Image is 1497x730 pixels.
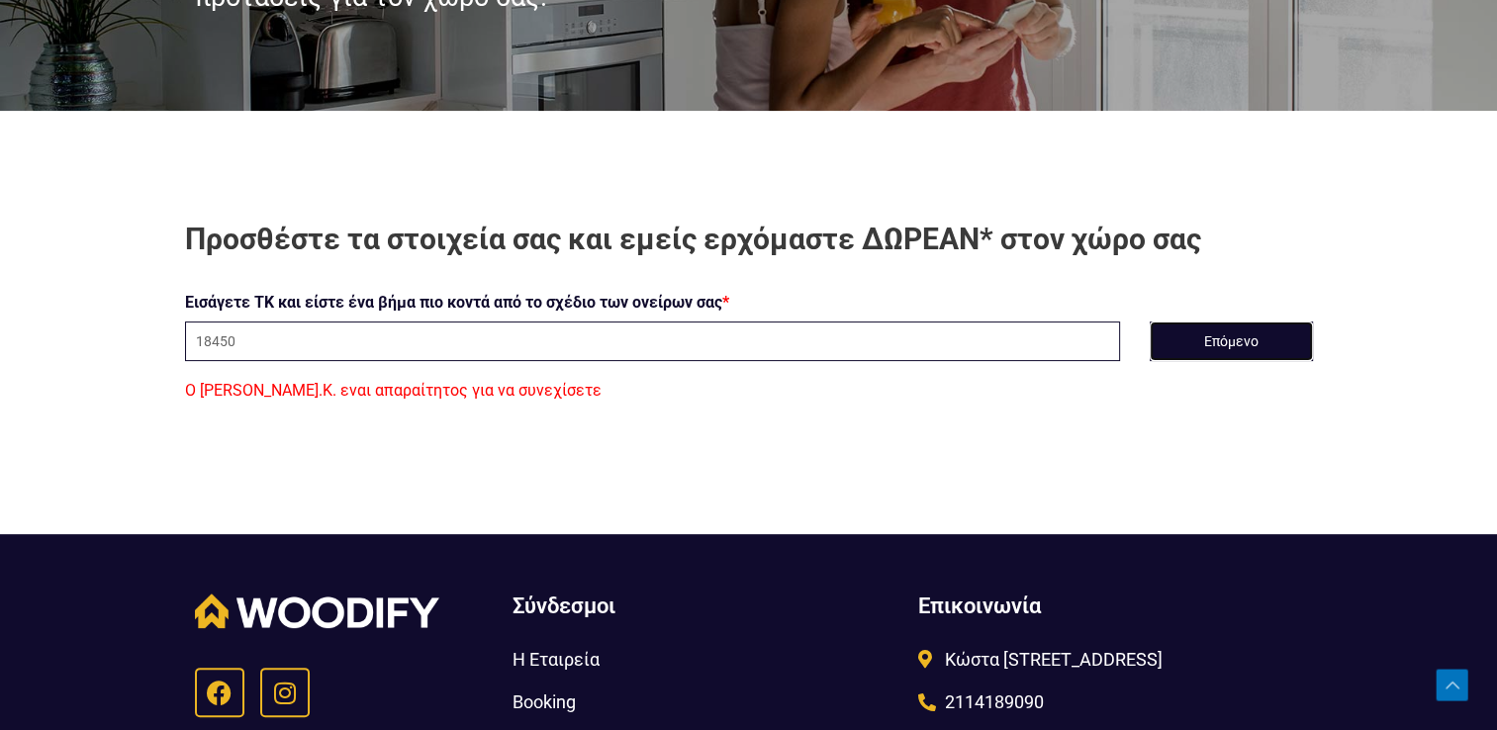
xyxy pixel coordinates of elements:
[512,643,599,676] span: Η Εταιρεία
[512,685,897,718] a: Booking
[185,220,1313,258] h2: Προσθέστε τα στοιχεία σας και εμείς ερχόμαστε ΔΩΡΕΑΝ* στον χώρο σας
[940,685,1044,718] span: 2114189090
[918,643,1299,676] a: Κώστα [STREET_ADDRESS]
[512,685,575,718] span: Booking
[185,288,729,318] label: Εισάγετε ΤΚ και είστε ένα βήμα πιο κοντά από το σχέδιο των ονείρων σας
[1150,321,1313,361] button: Επόμενο
[185,381,602,400] span: Ο [PERSON_NAME].Κ. εναι απαραίτητος για να συνεχίσετε
[195,593,439,628] img: Woodify
[512,593,614,618] span: Σύνδεσμοι
[918,593,1041,618] span: Επικοινωνία
[918,685,1299,718] a: 2114189090
[940,643,1163,676] span: Κώστα [STREET_ADDRESS]
[512,643,897,676] a: Η Εταιρεία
